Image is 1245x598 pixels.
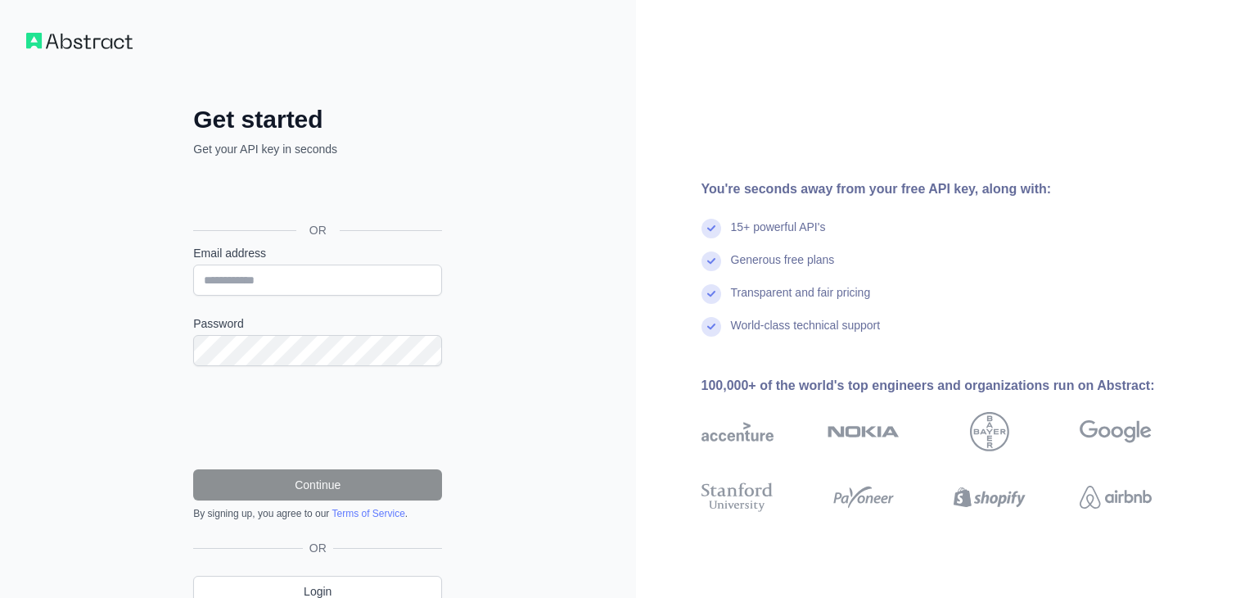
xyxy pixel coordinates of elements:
h2: Get started [193,105,442,134]
img: check mark [701,284,721,304]
iframe: Knappen Logga in med Google [185,175,447,211]
img: airbnb [1080,479,1152,515]
img: google [1080,412,1152,451]
label: Email address [193,245,442,261]
a: Terms of Service [332,508,404,519]
div: Transparent and fair pricing [731,284,871,317]
div: By signing up, you agree to our . [193,507,442,520]
div: 15+ powerful API's [731,219,826,251]
img: nokia [828,412,900,451]
img: shopify [954,479,1026,515]
button: Continue [193,469,442,501]
img: check mark [701,219,721,238]
label: Password [193,315,442,332]
img: Workflow [26,33,133,49]
img: check mark [701,251,721,271]
div: 100,000+ of the world's top engineers and organizations run on Abstract: [701,376,1204,396]
img: bayer [970,412,1009,451]
img: accenture [701,412,774,451]
iframe: reCAPTCHA [193,386,442,450]
div: Generous free plans [731,251,835,284]
img: check mark [701,317,721,337]
div: World-class technical support [731,317,881,350]
img: payoneer [828,479,900,515]
span: OR [296,222,340,238]
div: You're seconds away from your free API key, along with: [701,179,1204,199]
p: Get your API key in seconds [193,141,442,157]
img: stanford university [701,479,774,515]
span: OR [303,540,333,556]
